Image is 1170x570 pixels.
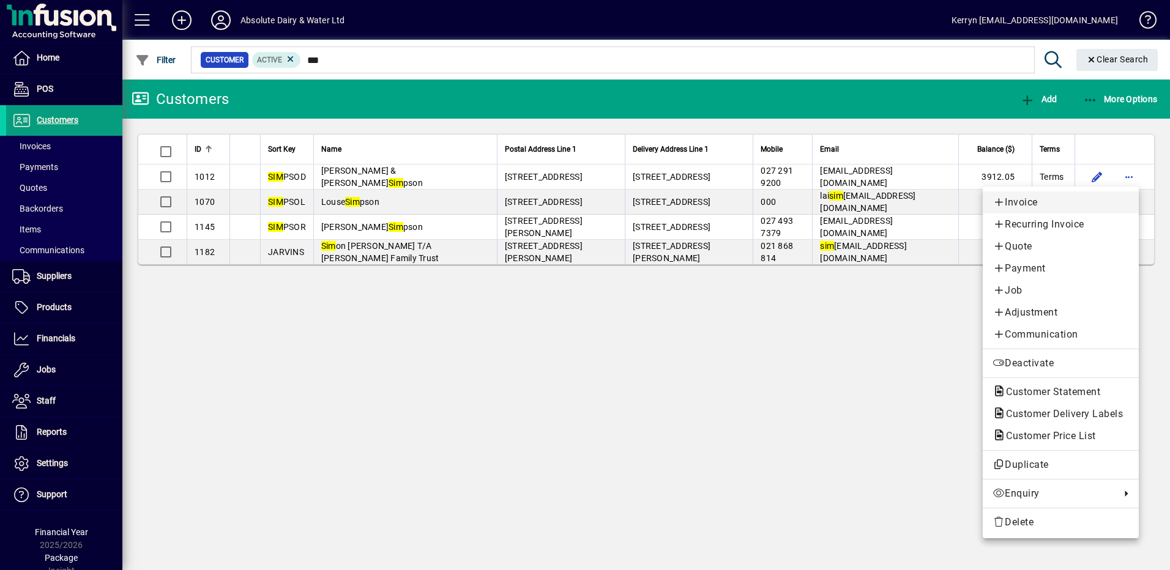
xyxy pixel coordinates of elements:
span: Deactivate [993,356,1129,371]
span: Customer Statement [993,386,1106,398]
span: Duplicate [993,457,1129,472]
span: Communication [993,327,1129,342]
span: Adjustment [993,305,1129,320]
span: Enquiry [993,486,1114,501]
span: Job [993,283,1129,298]
span: Delete [993,515,1129,530]
span: Customer Delivery Labels [993,408,1129,420]
span: Customer Price List [993,430,1102,442]
button: Deactivate customer [983,352,1139,374]
span: Invoice [993,195,1129,210]
span: Recurring Invoice [993,217,1129,232]
span: Payment [993,261,1129,276]
span: Quote [993,239,1129,254]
